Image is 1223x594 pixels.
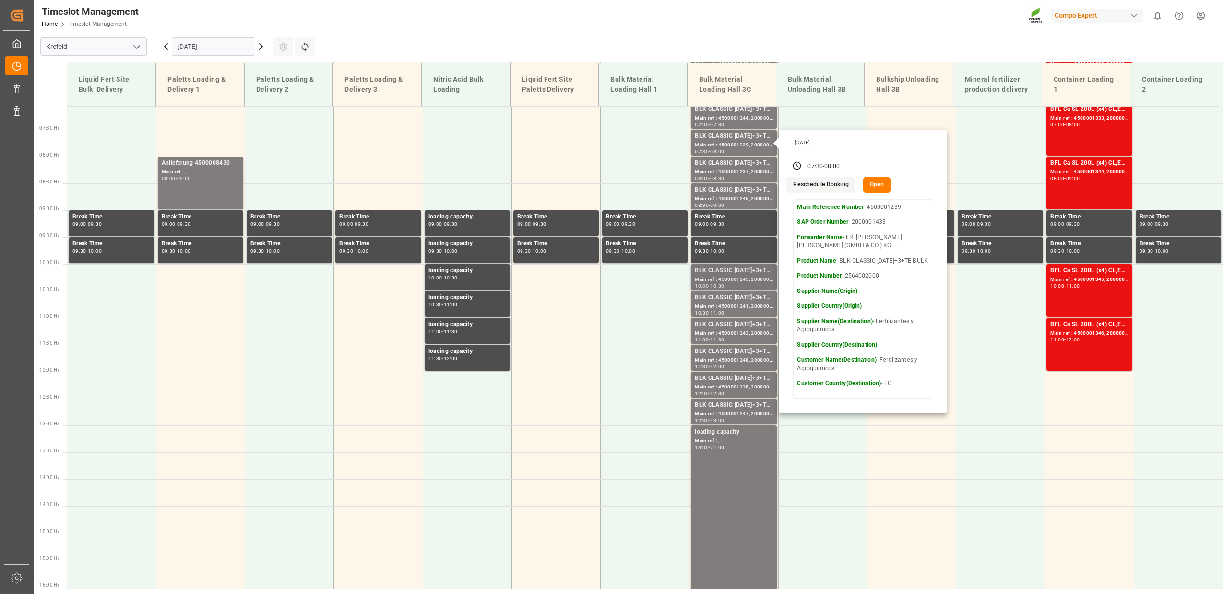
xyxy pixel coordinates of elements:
[797,288,857,294] strong: Supplier Name(Origin)
[695,347,772,356] div: BLK CLASSIC [DATE]+3+TE BULK
[162,158,239,168] div: Anlieferung 4500008430
[1155,249,1169,253] div: 10:00
[1140,249,1153,253] div: 09:30
[164,71,237,98] div: Paletts Loading & Delivery 1
[39,394,59,400] span: 12:30 Hr
[695,364,709,369] div: 11:30
[86,222,88,226] div: -
[695,303,772,311] div: Main ref : 4500001241, 2000001433
[1050,168,1128,176] div: Main ref : 4500001344, 2000001585
[531,249,533,253] div: -
[695,212,772,222] div: Break Time
[39,125,59,131] span: 07:30 Hr
[250,239,328,249] div: Break Time
[695,239,772,249] div: Break Time
[710,364,724,369] div: 12:00
[977,249,991,253] div: 10:00
[1050,266,1128,276] div: BFL Ca SL 200L (x4) CL,ES,LAT MTO
[444,222,458,226] div: 09:30
[39,502,59,507] span: 14:30 Hr
[797,257,928,266] p: - BLK CLASSIC [DATE]+3+TE BULK
[710,203,724,207] div: 09:00
[39,179,59,184] span: 08:30 Hr
[695,338,709,342] div: 11:00
[353,222,355,226] div: -
[709,311,710,315] div: -
[264,222,266,226] div: -
[429,71,502,98] div: Nitric Acid Bulk Loading
[695,320,772,329] div: BLK CLASSIC [DATE]+3+TE BULK
[797,302,928,311] p: -
[162,249,176,253] div: 09:30
[695,356,772,364] div: Main ref : 4500001248, 2000001433
[88,249,102,253] div: 10:00
[341,71,414,98] div: Paletts Loading & Delivery 3
[695,176,709,181] div: 08:00
[975,249,977,253] div: -
[695,445,709,449] div: 13:00
[444,329,458,334] div: 11:30
[39,314,59,319] span: 11:00 Hr
[710,249,724,253] div: 10:00
[72,249,86,253] div: 09:30
[695,71,768,98] div: Bulk Material Loading Hall 3C
[695,410,772,418] div: Main ref : 4500001247, 2000001433
[695,418,709,423] div: 12:30
[695,185,772,195] div: BLK CLASSIC [DATE]+3+TE BULK
[695,249,709,253] div: 09:30
[355,249,368,253] div: 10:00
[791,139,936,146] div: [DATE]
[1064,284,1066,288] div: -
[533,249,546,253] div: 10:00
[42,21,58,27] a: Home
[444,249,458,253] div: 10:00
[606,212,684,222] div: Break Time
[75,71,148,98] div: Liquid Fert Site Bulk Delivery
[442,303,443,307] div: -
[710,122,724,127] div: 07:30
[339,212,417,222] div: Break Time
[1050,239,1128,249] div: Break Time
[42,4,139,19] div: Timeslot Management
[695,195,772,203] div: Main ref : 4500001246, 2000001433
[177,222,191,226] div: 09:30
[162,222,176,226] div: 09:00
[620,249,621,253] div: -
[710,176,724,181] div: 08:30
[709,418,710,423] div: -
[162,168,239,176] div: Main ref : ,
[797,233,928,250] p: - FR. [PERSON_NAME] [PERSON_NAME] (GMBH & CO.) KG
[428,222,442,226] div: 09:00
[428,329,442,334] div: 11:00
[428,239,506,249] div: loading capacity
[709,203,710,207] div: -
[1155,222,1169,226] div: 09:30
[695,391,709,396] div: 12:00
[709,149,710,154] div: -
[442,222,443,226] div: -
[1066,222,1080,226] div: 09:30
[709,445,710,449] div: -
[1050,158,1128,168] div: BFL Ca SL 200L (x4) CL,ES,LAT MTO
[606,239,684,249] div: Break Time
[1066,249,1080,253] div: 10:00
[709,338,710,342] div: -
[824,162,840,171] div: 08:00
[428,303,442,307] div: 10:30
[695,311,709,315] div: 10:30
[695,122,709,127] div: 07:00
[797,218,848,225] strong: SAP Order Number
[621,249,635,253] div: 10:00
[977,222,991,226] div: 09:30
[784,71,857,98] div: Bulk Material Unloading Hall 3B
[695,427,772,437] div: loading capacity
[695,105,772,114] div: BLK CLASSIC [DATE]+3+TE BULK
[1140,212,1217,222] div: Break Time
[428,347,506,356] div: loading capacity
[72,239,151,249] div: Break Time
[606,71,679,98] div: Bulk Material Loading Hall 1
[444,356,458,361] div: 12:00
[710,284,724,288] div: 10:30
[962,239,1039,249] div: Break Time
[1066,176,1080,181] div: 09:00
